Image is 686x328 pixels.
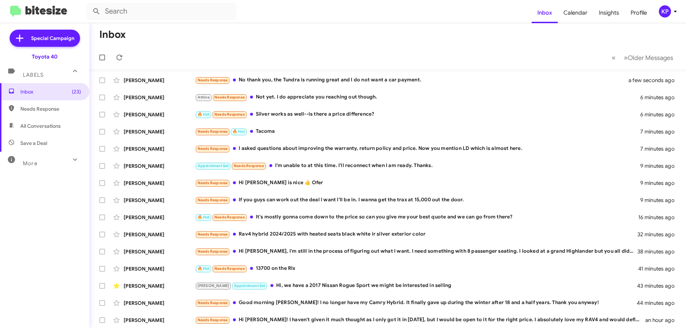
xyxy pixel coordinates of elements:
[198,249,228,254] span: Needs Response
[124,128,195,135] div: [PERSON_NAME]
[124,94,195,101] div: [PERSON_NAME]
[86,3,237,20] input: Search
[637,77,680,84] div: a few seconds ago
[593,2,625,23] a: Insights
[31,35,74,42] span: Special Campaign
[124,214,195,221] div: [PERSON_NAME]
[32,53,58,60] div: Toyota 40
[195,230,637,238] div: Rav4 hybrid 2024/2025 with heated seats black white ir silver exterior color
[72,88,81,95] span: (23)
[23,160,38,167] span: More
[195,264,638,273] div: 13700 on the Rlx
[198,232,228,237] span: Needs Response
[640,111,680,118] div: 6 minutes ago
[638,214,680,221] div: 16 minutes ago
[214,215,245,219] span: Needs Response
[198,181,228,185] span: Needs Response
[195,247,637,256] div: Hi [PERSON_NAME], I'm still in the process of figuring out what I want. I need something with 8 p...
[214,266,245,271] span: Needs Response
[20,140,47,147] span: Save a Deal
[198,215,210,219] span: 🔥 Hot
[198,129,228,134] span: Needs Response
[124,231,195,238] div: [PERSON_NAME]
[234,163,264,168] span: Needs Response
[10,30,80,47] a: Special Campaign
[20,122,61,130] span: All Conversations
[195,316,645,324] div: Hi [PERSON_NAME]! I haven't given it much thought as I only got it in [DATE], but I would be open...
[607,50,620,65] button: Previous
[23,72,44,78] span: Labels
[198,95,210,100] span: Athina
[195,282,637,290] div: Hi, we have a 2017 Nissan Rogue Sport we might be interested in selling
[198,318,228,322] span: Needs Response
[214,112,245,117] span: Needs Response
[638,265,680,272] div: 41 minutes ago
[608,50,677,65] nav: Page navigation example
[558,2,593,23] a: Calendar
[124,248,195,255] div: [PERSON_NAME]
[99,29,126,40] h1: Inbox
[20,105,81,112] span: Needs Response
[198,266,210,271] span: 🔥 Hot
[628,54,673,62] span: Older Messages
[625,2,653,23] a: Profile
[195,145,640,153] div: I asked questions about improving the warranty, return policy and price. Now you mention LD which...
[198,198,228,202] span: Needs Response
[198,146,228,151] span: Needs Response
[124,317,195,324] div: [PERSON_NAME]
[234,283,265,288] span: Appointment Set
[198,112,210,117] span: 🔥 Hot
[640,128,680,135] div: 7 minutes ago
[195,93,640,101] div: Not yet. I do appreciate you reaching out though.
[653,5,678,17] button: KP
[195,299,637,307] div: Good morning [PERSON_NAME]! I no longer have my Camry Hybrid. It finally gave up during the winte...
[612,53,616,62] span: «
[640,162,680,170] div: 9 minutes ago
[124,111,195,118] div: [PERSON_NAME]
[124,265,195,272] div: [PERSON_NAME]
[640,197,680,204] div: 9 minutes ago
[637,231,680,238] div: 32 minutes ago
[214,95,245,100] span: Needs Response
[195,127,640,136] div: Tacoma
[124,197,195,204] div: [PERSON_NAME]
[637,299,680,307] div: 44 minutes ago
[659,5,671,17] div: KP
[198,283,229,288] span: [PERSON_NAME]
[624,53,628,62] span: »
[124,180,195,187] div: [PERSON_NAME]
[198,301,228,305] span: Needs Response
[195,179,640,187] div: Hi [PERSON_NAME] is nice 👍 Ofer
[198,163,229,168] span: Appointment Set
[195,213,638,221] div: It's mostly gonna come down to the price so can you give me your best quote and we can go from th...
[640,94,680,101] div: 6 minutes ago
[198,78,228,82] span: Needs Response
[20,88,81,95] span: Inbox
[620,50,677,65] button: Next
[195,162,640,170] div: I'm unable to at this time. I'll reconnect when I am ready. Thanks.
[637,282,680,289] div: 43 minutes ago
[640,145,680,152] div: 7 minutes ago
[195,110,640,118] div: Silver works as well--is there a price difference?
[532,2,558,23] a: Inbox
[124,299,195,307] div: [PERSON_NAME]
[640,180,680,187] div: 9 minutes ago
[124,282,195,289] div: [PERSON_NAME]
[124,162,195,170] div: [PERSON_NAME]
[124,77,195,84] div: [PERSON_NAME]
[195,76,637,84] div: No thank you, the Tundra is running great and I do not want a car payment.
[233,129,245,134] span: 🔥 Hot
[637,248,680,255] div: 38 minutes ago
[645,317,680,324] div: an hour ago
[195,196,640,204] div: If you guys can work out the deal I want I'll be in. I wanna get the trax at 15,000 out the door.
[124,145,195,152] div: [PERSON_NAME]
